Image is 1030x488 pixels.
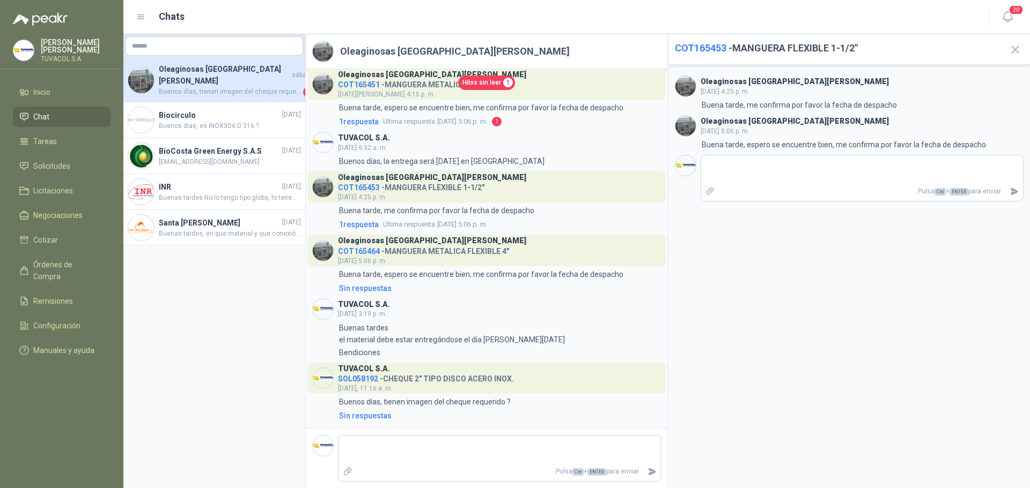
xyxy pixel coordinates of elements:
[572,468,584,476] span: Ctrl
[338,175,526,181] h3: Oleaginosas [GEOGRAPHIC_DATA][PERSON_NAME]
[123,59,305,102] a: Company LogoOleaginosas [GEOGRAPHIC_DATA][PERSON_NAME]sábadoBuenos días, tienen imagen del cheque...
[159,157,301,167] span: [EMAIL_ADDRESS][DOMAIN_NAME]
[41,56,111,62] p: TUVACOL S.A.
[128,143,154,169] img: Company Logo
[503,78,513,87] span: 1
[339,410,392,422] div: Sin respuestas
[337,282,661,294] a: Sin respuestas
[13,13,68,26] img: Logo peakr
[13,340,111,361] a: Manuales y ayuda
[998,7,1017,27] button: 20
[338,385,393,392] span: [DATE], 11:16 a. m.
[313,132,333,153] img: Company Logo
[159,87,301,97] span: Buenos días, tienen imagen del cheque requerido ?
[1005,182,1023,201] button: Enviar
[339,219,379,230] span: 1 respuesta
[675,42,726,54] span: COT165453
[338,181,526,191] h4: - MANGUERA FLEXIBLE 1-1/2"
[33,86,50,98] span: Inicio
[33,259,100,282] span: Órdenes de Compra
[13,181,111,201] a: Licitaciones
[701,182,719,201] label: Adjuntar archivos
[282,110,301,120] span: [DATE]
[13,291,111,311] a: Remisiones
[282,146,301,156] span: [DATE]
[33,209,83,221] span: Negociaciones
[338,144,387,152] span: [DATE] 9:32 a. m.
[313,74,333,94] img: Company Logo
[338,72,526,78] h3: Oleaginosas [GEOGRAPHIC_DATA][PERSON_NAME]
[13,107,111,127] a: Chat
[338,135,390,141] h3: TUVACOL S.A.
[313,41,333,62] img: Company Logo
[339,205,534,216] p: Buena tarde, me confirma por favor la fecha de despacho
[338,193,387,201] span: [DATE] 4:25 p. m.
[303,87,314,97] span: 1
[675,155,696,176] img: Company Logo
[159,193,301,203] span: Buenas tardes No lo tengo tipo globo, lo tenemos tipo compuerta. Quedamos atentos a su confirmación
[339,268,623,280] p: Buena tarde, espero se encuentre bien, me confirma por favor la fecha de despacho
[33,320,80,332] span: Configuración
[13,40,34,61] img: Company Logo
[123,210,305,246] a: Company LogoSanta [PERSON_NAME][DATE]Buenas tardes, en que material y que conexión?
[462,78,501,88] span: Hilos sin leer
[338,302,390,307] h3: TUVACOL S.A.
[340,44,570,59] h2: Oleaginosas [GEOGRAPHIC_DATA][PERSON_NAME]
[338,374,378,383] span: SOL058192
[675,41,1000,56] h2: - MANGUERA FLEXIBLE 1-1/2"
[338,244,526,254] h4: - MANGUERA METALICA FLEXIBLE 4"
[587,468,606,476] span: ENTER
[33,234,58,246] span: Cotizar
[128,215,154,241] img: Company Logo
[338,247,380,256] span: COT165464
[675,116,696,136] img: Company Logo
[33,344,94,356] span: Manuales y ayuda
[950,188,968,196] span: ENTER
[338,257,387,265] span: [DATE] 5:06 p. m.
[701,118,889,124] h3: Oleaginosas [GEOGRAPHIC_DATA][PERSON_NAME]
[33,295,73,307] span: Remisiones
[383,219,488,230] span: [DATE] 5:06 p. m.
[702,139,986,151] p: Buena tarde, espero se encuentre bien, me confirma por favor la fecha de despacho
[313,299,333,319] img: Company Logo
[282,217,301,228] span: [DATE]
[123,138,305,174] a: Company LogoBioCosta Green Energy S.A.S[DATE][EMAIL_ADDRESS][DOMAIN_NAME]
[13,254,111,287] a: Órdenes de Compra
[339,282,392,294] div: Sin respuestas
[282,182,301,192] span: [DATE]
[338,310,387,318] span: [DATE] 3:19 p. m.
[337,410,661,422] a: Sin respuestas
[338,372,514,382] h4: - CHEQUE 2" TIPO DISCO ACERO INOX.
[13,230,111,250] a: Cotizar
[935,188,946,196] span: Ctrl
[313,177,333,197] img: Company Logo
[128,67,154,93] img: Company Logo
[159,9,185,24] h1: Chats
[338,91,435,98] span: [DATE][PERSON_NAME] 4:15 p. m.
[337,116,661,127] a: 1respuestaUltima respuesta[DATE] 5:06 p. m.1
[33,136,57,147] span: Tareas
[339,102,623,114] p: Buena tarde, espero se encuentre bien, me confirma por favor la fecha de despacho
[41,39,111,54] p: [PERSON_NAME] [PERSON_NAME]
[159,181,280,193] h4: INR
[159,217,280,229] h4: Santa [PERSON_NAME]
[292,70,314,80] span: sábado
[13,316,111,336] a: Configuración
[675,76,696,96] img: Company Logo
[1009,5,1024,15] span: 20
[313,436,333,456] img: Company Logo
[159,121,301,131] span: Buenos días, es INOX304 O 316 ?
[492,117,502,126] span: 1
[13,131,111,152] a: Tareas
[33,160,70,172] span: Solicitudes
[458,76,515,90] a: Hilos sin leer1
[128,179,154,205] img: Company Logo
[701,88,749,95] span: [DATE] 4:25 p. m.
[383,116,435,127] span: Ultima respuesta
[159,229,301,239] span: Buenas tardes, en que material y que conexión?
[701,79,889,85] h3: Oleaginosas [GEOGRAPHIC_DATA][PERSON_NAME]
[159,109,280,121] h4: Biocirculo
[33,185,73,197] span: Licitaciones
[339,462,357,481] label: Adjuntar archivos
[357,462,643,481] p: Pulsa + para enviar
